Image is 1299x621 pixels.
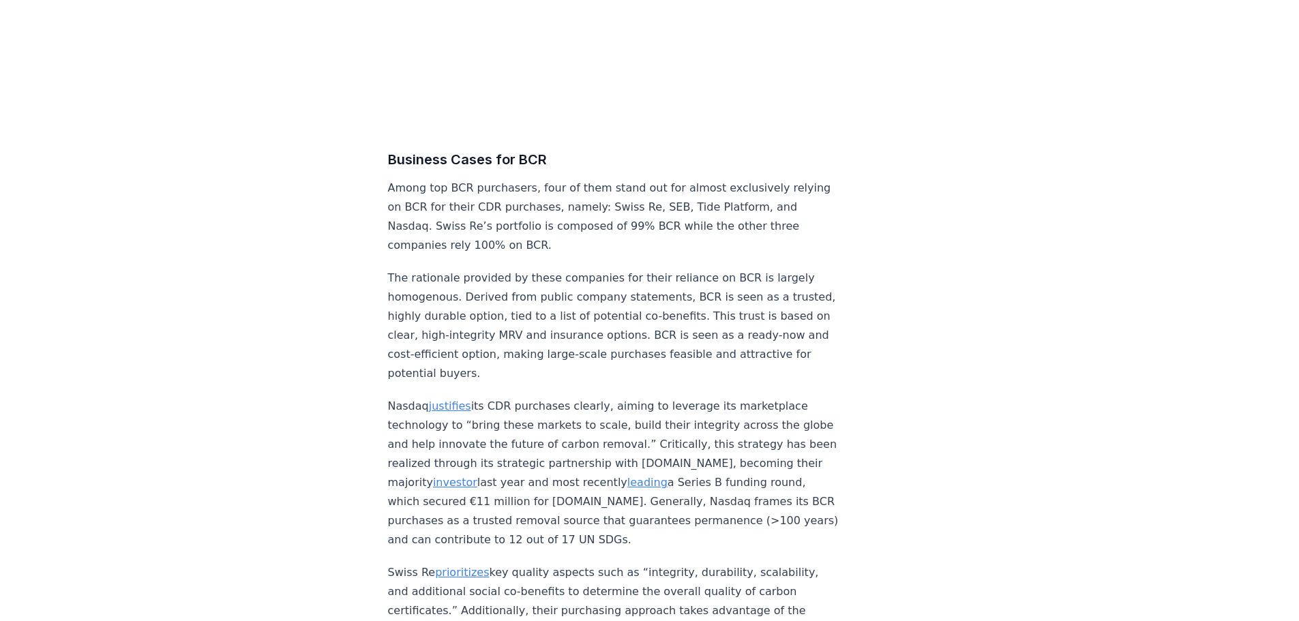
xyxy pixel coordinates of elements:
p: Among top BCR purchasers, four of them stand out for almost exclusively relying on BCR for their ... [388,179,839,255]
a: prioritizes [435,566,489,579]
h3: Business Cases for BCR [388,149,839,170]
a: investor [433,476,477,489]
p: The rationale provided by these companies for their reliance on BCR is largely homogenous. Derive... [388,269,839,383]
a: leading [627,476,668,489]
p: Nasdaq its CDR purchases clearly, aiming to leverage its marketplace technology to “bring these m... [388,397,839,549]
a: justifies [429,399,471,412]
